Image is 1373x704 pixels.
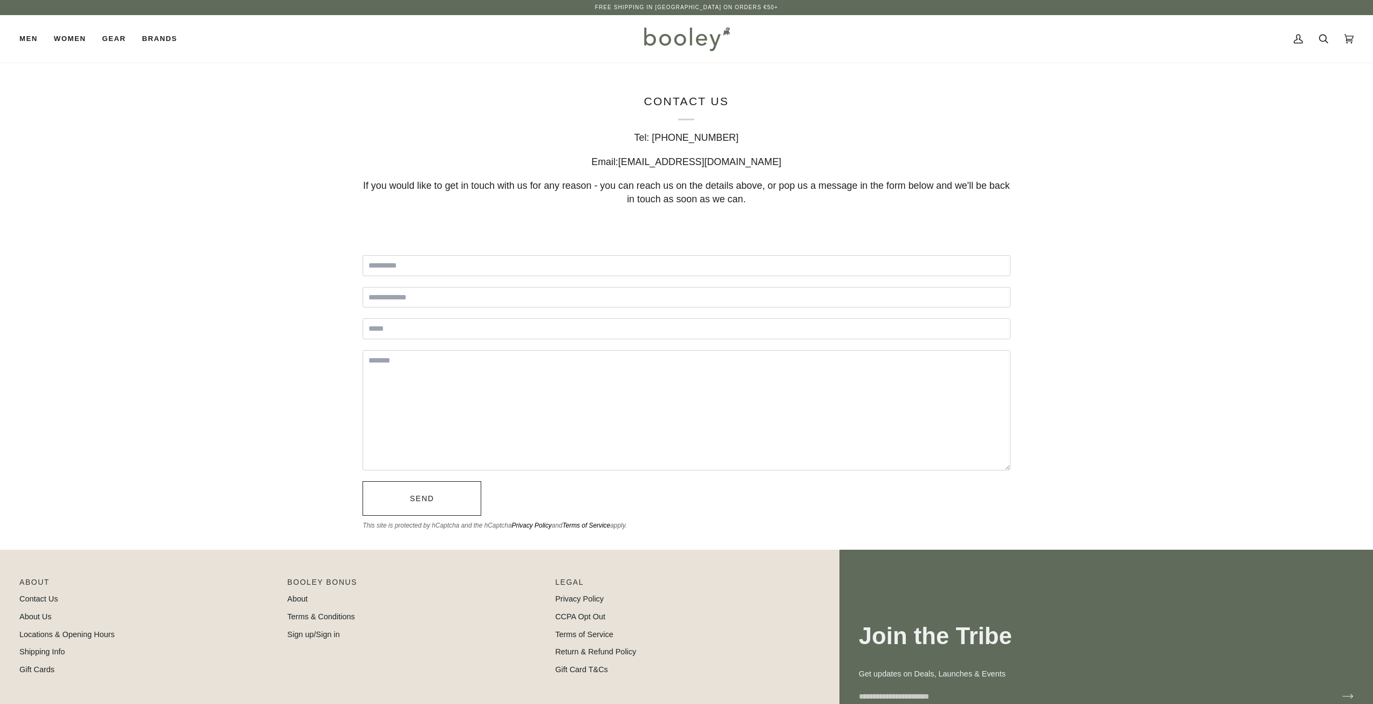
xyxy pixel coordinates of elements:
[288,577,545,593] p: Booley Bonus
[134,15,185,63] a: Brands
[592,156,619,167] strong: Email:
[19,33,38,44] span: Men
[555,647,636,656] a: Return & Refund Policy
[634,132,650,143] strong: Tel:
[19,612,51,621] a: About Us
[19,594,58,603] a: Contact Us
[19,15,46,63] a: Men
[363,180,1010,204] span: If you would like to get in touch with us for any reason - you can reach us on the details above,...
[595,3,778,12] p: Free Shipping in [GEOGRAPHIC_DATA] on Orders €50+
[19,665,54,674] a: Gift Cards
[555,577,812,593] p: Pipeline_Footer Sub
[555,665,608,674] a: Gift Card T&Cs
[288,612,355,621] a: Terms & Conditions
[555,630,613,639] a: Terms of Service
[19,647,65,656] a: Shipping Info
[363,94,1010,120] p: Contact Us
[859,668,1354,680] p: Get updates on Deals, Launches & Events
[363,481,481,516] button: Send
[555,612,605,621] a: CCPA Opt Out
[54,33,86,44] span: Women
[859,621,1354,651] h3: Join the Tribe
[363,131,1010,145] div: [PHONE_NUMBER]
[46,15,94,63] a: Women
[618,156,781,167] span: [EMAIL_ADDRESS][DOMAIN_NAME]
[142,33,177,44] span: Brands
[555,594,604,603] a: Privacy Policy
[19,577,277,593] p: Pipeline_Footer Main
[102,33,126,44] span: Gear
[288,594,308,603] a: About
[512,522,552,529] a: Privacy Policy
[639,23,734,54] img: Booley
[363,521,1010,531] p: This site is protected by hCaptcha and the hCaptcha and apply.
[19,630,115,639] a: Locations & Opening Hours
[562,522,610,529] a: Terms of Service
[288,630,340,639] a: Sign up/Sign in
[94,15,134,63] a: Gear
